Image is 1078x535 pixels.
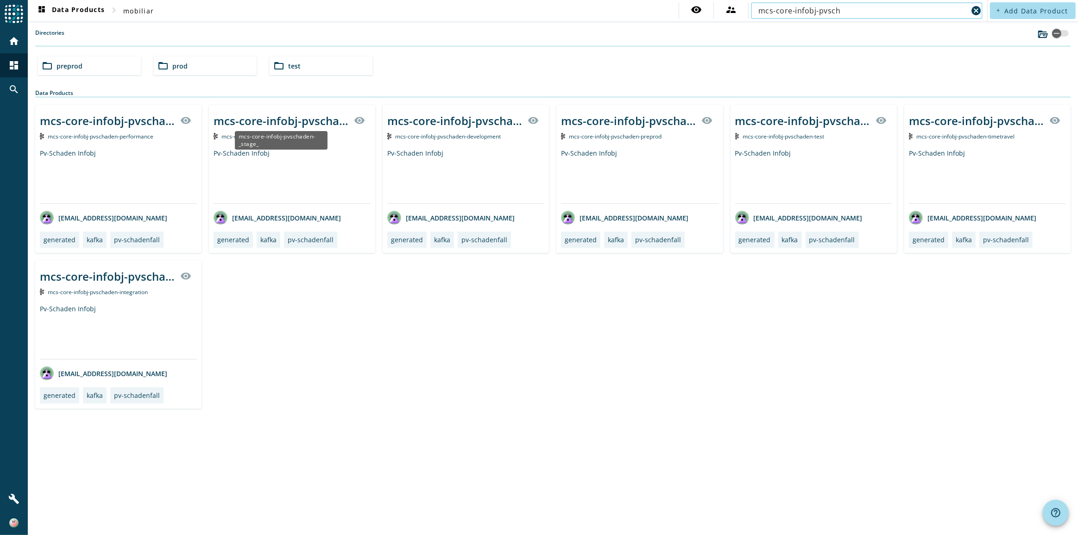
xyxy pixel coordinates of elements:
[44,235,76,244] div: generated
[561,211,575,225] img: avatar
[288,62,301,70] span: test
[528,115,539,126] mat-icon: visibility
[561,133,565,139] img: Kafka Topic: mcs-core-infobj-pvschaden-preprod
[387,211,401,225] img: avatar
[87,235,103,244] div: kafka
[809,235,855,244] div: pv-schadenfall
[42,60,53,71] mat-icon: folder_open
[158,60,169,71] mat-icon: folder_open
[983,235,1029,244] div: pv-schadenfall
[214,211,341,225] div: [EMAIL_ADDRESS][DOMAIN_NAME]
[702,115,713,126] mat-icon: visibility
[354,115,365,126] mat-icon: visibility
[260,235,277,244] div: kafka
[561,113,696,128] div: mcs-core-infobj-pvschaden-_stage_
[40,366,54,380] img: avatar
[214,211,227,225] img: avatar
[990,2,1076,19] button: Add Data Product
[44,391,76,400] div: generated
[970,4,983,17] button: Clear
[40,289,44,295] img: Kafka Topic: mcs-core-infobj-pvschaden-integration
[48,132,153,140] span: Kafka Topic: mcs-core-infobj-pvschaden-performance
[180,271,191,282] mat-icon: visibility
[1049,115,1060,126] mat-icon: visibility
[214,113,348,128] div: mcs-core-infobj-pvschaden-_stage_
[909,133,913,139] img: Kafka Topic: mcs-core-infobj-pvschaden-timetravel
[35,29,64,46] label: Directories
[387,133,391,139] img: Kafka Topic: mcs-core-infobj-pvschaden-development
[40,366,167,380] div: [EMAIL_ADDRESS][DOMAIN_NAME]
[395,132,501,140] span: Kafka Topic: mcs-core-infobj-pvschaden-development
[40,304,197,359] div: Pv-Schaden Infobj
[461,235,507,244] div: pv-schadenfall
[214,133,218,139] img: Kafka Topic: mcs-core-infobj-pvschaden-prod
[273,60,284,71] mat-icon: folder_open
[387,113,522,128] div: mcs-core-infobj-pvschaden-_stage_
[235,131,328,150] div: mcs-core-infobj-pvschaden-_stage_
[36,5,105,16] span: Data Products
[909,211,923,225] img: avatar
[9,518,19,528] img: 2f3eda399f5d7602a4d0dfd529928f81
[1050,507,1061,518] mat-icon: help_outline
[35,89,1071,97] div: Data Products
[36,5,47,16] mat-icon: dashboard
[180,115,191,126] mat-icon: visibility
[725,4,737,15] mat-icon: supervisor_account
[8,84,19,95] mat-icon: search
[40,149,197,203] div: Pv-Schaden Infobj
[434,235,450,244] div: kafka
[288,235,334,244] div: pv-schadenfall
[735,113,870,128] div: mcs-core-infobj-pvschaden-_stage_
[691,4,702,15] mat-icon: visibility
[971,5,982,16] mat-icon: cancel
[735,133,739,139] img: Kafka Topic: mcs-core-infobj-pvschaden-test
[735,149,892,203] div: Pv-Schaden Infobj
[172,62,188,70] span: prod
[913,235,945,244] div: generated
[391,235,423,244] div: generated
[996,8,1001,13] mat-icon: add
[561,211,688,225] div: [EMAIL_ADDRESS][DOMAIN_NAME]
[8,493,19,504] mat-icon: build
[635,235,681,244] div: pv-schadenfall
[123,6,154,15] span: mobiliar
[57,62,82,70] span: preprod
[387,211,515,225] div: [EMAIL_ADDRESS][DOMAIN_NAME]
[739,235,771,244] div: generated
[909,113,1044,128] div: mcs-core-infobj-pvschaden-_stage_
[114,391,160,400] div: pv-schadenfall
[32,2,108,19] button: Data Products
[221,132,305,140] span: Kafka Topic: mcs-core-infobj-pvschaden-prod
[387,149,544,203] div: Pv-Schaden Infobj
[5,5,23,23] img: spoud-logo.svg
[909,149,1066,203] div: Pv-Schaden Infobj
[114,235,160,244] div: pv-schadenfall
[120,2,158,19] button: mobiliar
[87,391,103,400] div: kafka
[758,5,968,16] input: Search (% or * for wildcards)
[735,211,863,225] div: [EMAIL_ADDRESS][DOMAIN_NAME]
[608,235,624,244] div: kafka
[565,235,597,244] div: generated
[108,5,120,16] mat-icon: chevron_right
[48,288,148,296] span: Kafka Topic: mcs-core-infobj-pvschaden-integration
[40,269,175,284] div: mcs-core-infobj-pvschaden-_stage_
[214,149,371,203] div: Pv-Schaden Infobj
[561,149,718,203] div: Pv-Schaden Infobj
[956,235,972,244] div: kafka
[876,115,887,126] mat-icon: visibility
[1004,6,1068,15] span: Add Data Product
[8,36,19,47] mat-icon: home
[40,211,167,225] div: [EMAIL_ADDRESS][DOMAIN_NAME]
[8,60,19,71] mat-icon: dashboard
[916,132,1015,140] span: Kafka Topic: mcs-core-infobj-pvschaden-timetravel
[909,211,1036,225] div: [EMAIL_ADDRESS][DOMAIN_NAME]
[40,133,44,139] img: Kafka Topic: mcs-core-infobj-pvschaden-performance
[40,113,175,128] div: mcs-core-infobj-pvschaden-_stage_
[40,211,54,225] img: avatar
[217,235,249,244] div: generated
[743,132,824,140] span: Kafka Topic: mcs-core-infobj-pvschaden-test
[569,132,662,140] span: Kafka Topic: mcs-core-infobj-pvschaden-preprod
[735,211,749,225] img: avatar
[782,235,798,244] div: kafka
